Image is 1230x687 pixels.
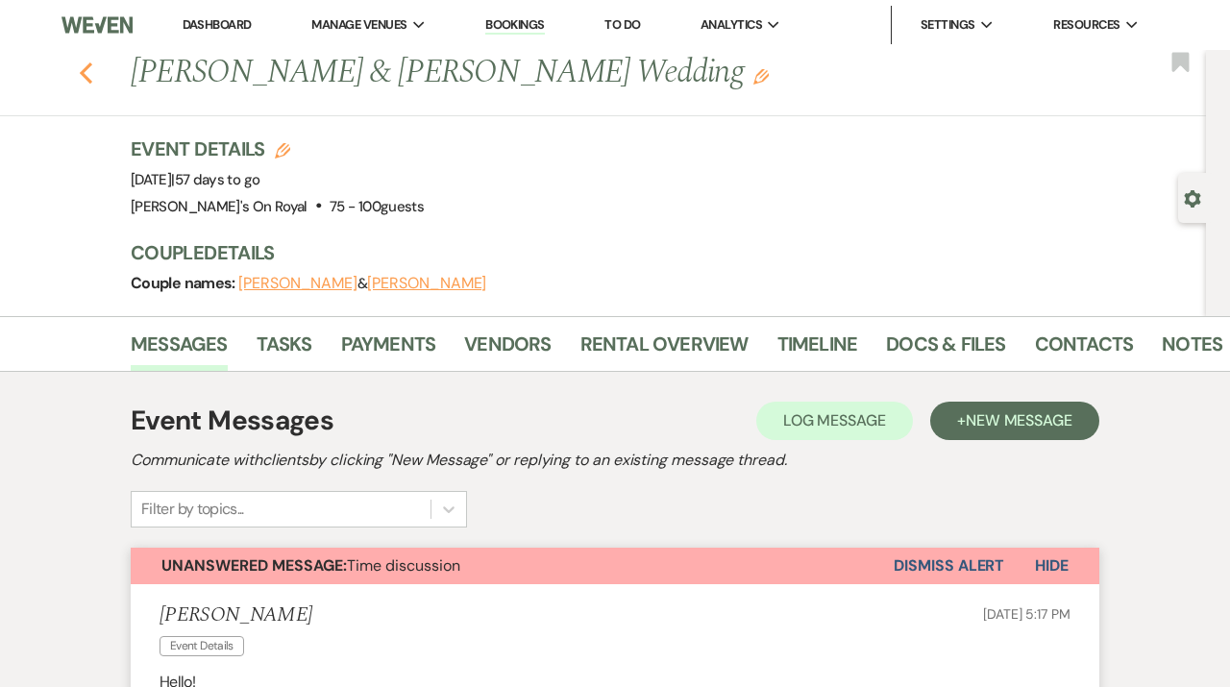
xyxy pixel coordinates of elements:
[238,276,357,291] button: [PERSON_NAME]
[131,50,983,96] h1: [PERSON_NAME] & [PERSON_NAME] Wedding
[756,402,913,440] button: Log Message
[930,402,1099,440] button: +New Message
[160,636,244,656] span: Event Details
[257,329,312,371] a: Tasks
[777,329,858,371] a: Timeline
[1184,188,1201,207] button: Open lead details
[131,329,228,371] a: Messages
[1035,329,1134,371] a: Contacts
[131,239,1187,266] h3: Couple Details
[131,273,238,293] span: Couple names:
[1053,15,1119,35] span: Resources
[485,16,545,35] a: Bookings
[1162,329,1222,371] a: Notes
[921,15,975,35] span: Settings
[367,276,486,291] button: [PERSON_NAME]
[886,329,1005,371] a: Docs & Files
[783,410,886,430] span: Log Message
[311,15,406,35] span: Manage Venues
[464,329,551,371] a: Vendors
[701,15,762,35] span: Analytics
[330,197,424,216] span: 75 - 100 guests
[131,170,259,189] span: [DATE]
[753,67,769,85] button: Edit
[161,555,460,576] span: Time discussion
[160,603,312,627] h5: [PERSON_NAME]
[131,197,307,216] span: [PERSON_NAME]'s On Royal
[161,555,347,576] strong: Unanswered Message:
[131,135,424,162] h3: Event Details
[894,548,1004,584] button: Dismiss Alert
[131,548,894,584] button: Unanswered Message:Time discussion
[175,170,260,189] span: 57 days to go
[238,274,486,293] span: &
[171,170,259,189] span: |
[1035,555,1069,576] span: Hide
[131,449,1099,472] h2: Communicate with clients by clicking "New Message" or replying to an existing message thread.
[131,401,333,441] h1: Event Messages
[61,5,133,45] img: Weven Logo
[966,410,1072,430] span: New Message
[183,16,252,33] a: Dashboard
[604,16,640,33] a: To Do
[983,605,1070,623] span: [DATE] 5:17 PM
[341,329,436,371] a: Payments
[580,329,749,371] a: Rental Overview
[1004,548,1099,584] button: Hide
[141,498,244,521] div: Filter by topics...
